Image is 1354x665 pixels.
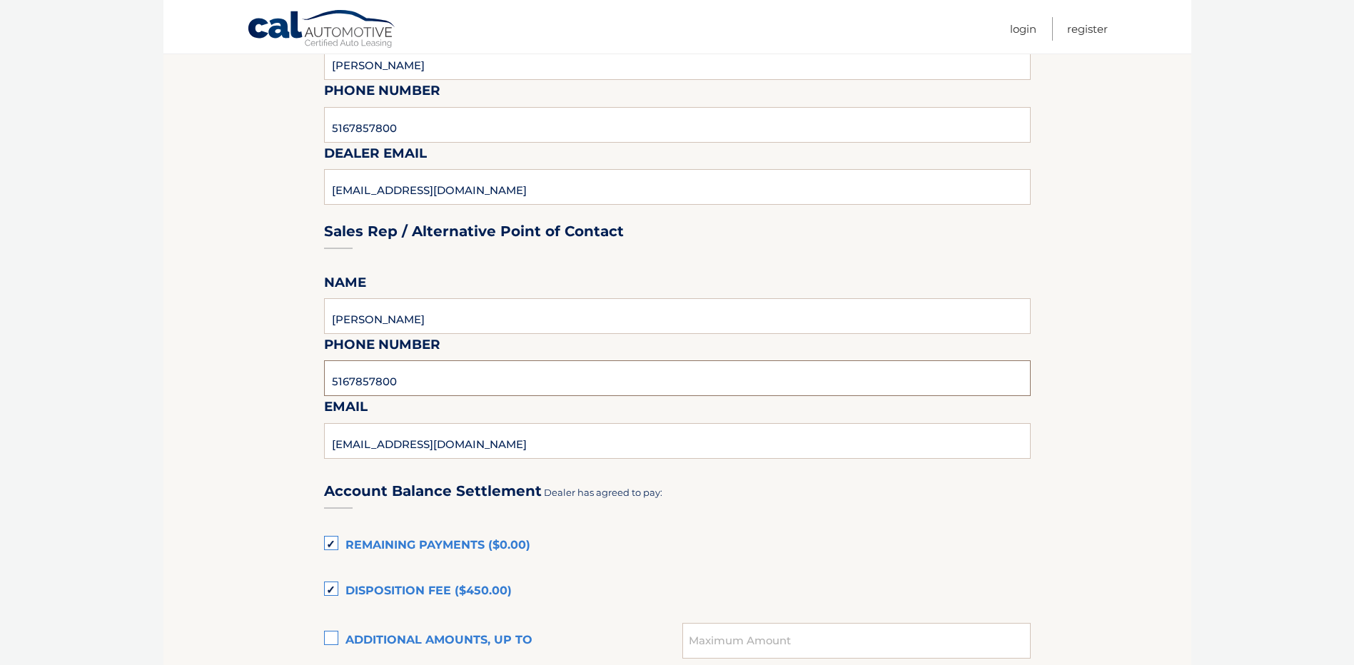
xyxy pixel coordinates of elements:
label: Disposition Fee ($450.00) [324,577,1031,606]
label: Dealer Email [324,143,427,169]
label: Email [324,396,368,422]
a: Login [1010,17,1036,41]
a: Register [1067,17,1108,41]
a: Cal Automotive [247,9,397,51]
h3: Sales Rep / Alternative Point of Contact [324,223,624,240]
span: Dealer has agreed to pay: [544,487,662,498]
label: Remaining Payments ($0.00) [324,532,1031,560]
label: Phone Number [324,334,440,360]
input: Maximum Amount [682,623,1030,659]
label: Name [324,272,366,298]
h3: Account Balance Settlement [324,482,542,500]
label: Phone Number [324,80,440,106]
label: Additional amounts, up to [324,626,683,655]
